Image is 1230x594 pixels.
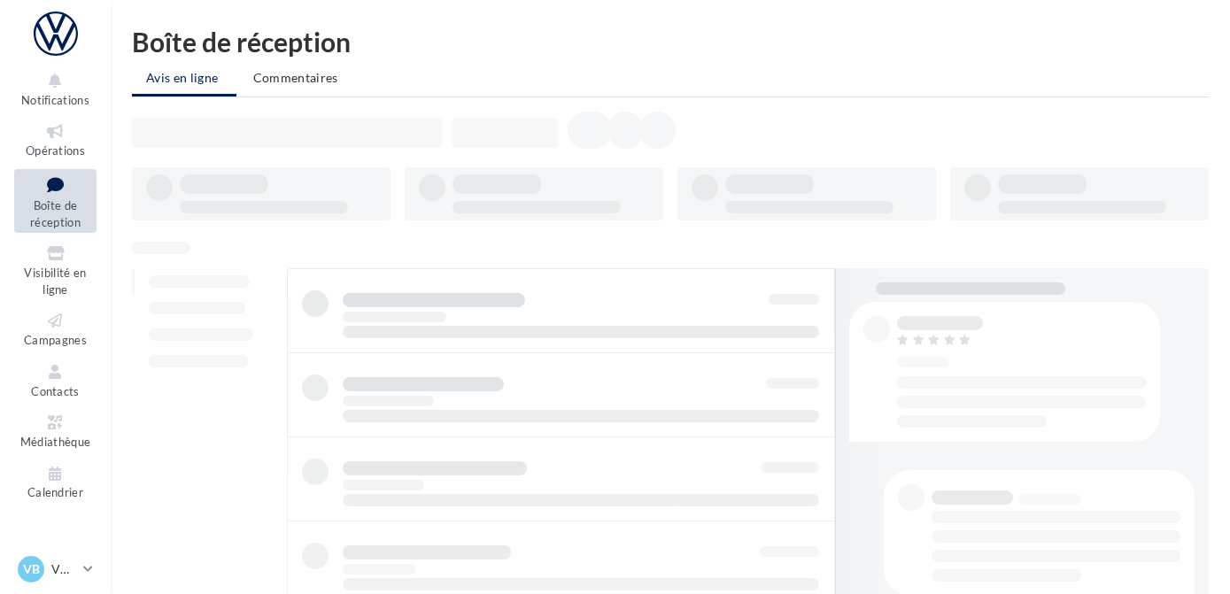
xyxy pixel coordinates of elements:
[26,143,85,158] span: Opérations
[31,384,80,398] span: Contacts
[14,409,97,452] a: Médiathèque
[132,28,1209,55] div: Boîte de réception
[20,435,91,449] span: Médiathèque
[14,307,97,351] a: Campagnes
[27,486,83,500] span: Calendrier
[24,266,86,297] span: Visibilité en ligne
[14,240,97,300] a: Visibilité en ligne
[14,118,97,161] a: Opérations
[23,560,40,578] span: VB
[30,198,81,229] span: Boîte de réception
[14,67,97,111] button: Notifications
[14,460,97,504] a: Calendrier
[14,552,97,586] a: VB VW BRIVE
[24,333,87,347] span: Campagnes
[253,70,338,85] span: Commentaires
[21,93,89,107] span: Notifications
[51,560,76,578] p: VW BRIVE
[14,359,97,402] a: Contacts
[14,169,97,234] a: Boîte de réception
